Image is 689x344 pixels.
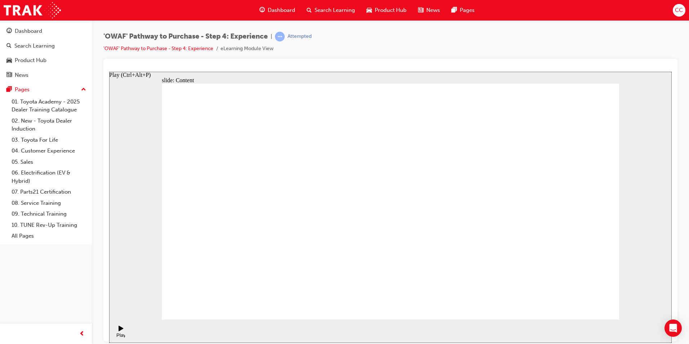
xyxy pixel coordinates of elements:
[4,253,16,266] button: Play (Ctrl+Alt+P)
[9,156,89,168] a: 05. Sales
[446,3,480,18] a: pages-iconPages
[81,85,86,94] span: up-icon
[426,6,440,14] span: News
[315,6,355,14] span: Search Learning
[271,32,272,41] span: |
[14,42,55,50] div: Search Learning
[6,87,12,93] span: pages-icon
[9,145,89,156] a: 04. Customer Experience
[675,6,683,14] span: CC
[6,57,12,64] span: car-icon
[15,56,46,65] div: Product Hub
[4,248,16,271] div: playback controls
[375,6,406,14] span: Product Hub
[3,25,89,38] a: Dashboard
[3,69,89,82] a: News
[4,2,61,18] img: Trak
[275,32,285,41] span: learningRecordVerb_ATTEMPT-icon
[254,3,301,18] a: guage-iconDashboard
[9,96,89,115] a: 01. Toyota Academy - 2025 Dealer Training Catalogue
[259,6,265,15] span: guage-icon
[9,230,89,242] a: All Pages
[103,32,268,41] span: 'OWAF' Pathway to Purchase - Step 4: Experience
[412,3,446,18] a: news-iconNews
[6,72,12,79] span: news-icon
[9,208,89,220] a: 09. Technical Training
[9,198,89,209] a: 08. Service Training
[664,319,682,337] div: Open Intercom Messenger
[452,6,457,15] span: pages-icon
[9,186,89,198] a: 07. Parts21 Certification
[268,6,295,14] span: Dashboard
[366,6,372,15] span: car-icon
[9,115,89,134] a: 02. New - Toyota Dealer Induction
[418,6,423,15] span: news-icon
[3,39,89,53] a: Search Learning
[307,6,312,15] span: search-icon
[15,85,30,94] div: Pages
[15,71,28,79] div: News
[9,167,89,186] a: 06. Electrification (EV & Hybrid)
[3,54,89,67] a: Product Hub
[361,3,412,18] a: car-iconProduct Hub
[221,45,274,53] li: eLearning Module View
[3,83,89,96] button: Pages
[673,4,685,17] button: CC
[15,27,42,35] div: Dashboard
[103,45,213,52] a: 'OWAF' Pathway to Purchase - Step 4: Experience
[6,28,12,35] span: guage-icon
[9,220,89,231] a: 10. TUNE Rev-Up Training
[288,33,312,40] div: Attempted
[6,261,18,272] div: Play (Ctrl+Alt+P)
[6,43,12,49] span: search-icon
[301,3,361,18] a: search-iconSearch Learning
[79,330,85,339] span: prev-icon
[460,6,475,14] span: Pages
[3,23,89,83] button: DashboardSearch LearningProduct HubNews
[9,134,89,146] a: 03. Toyota For Life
